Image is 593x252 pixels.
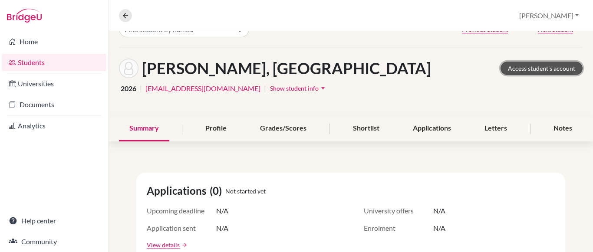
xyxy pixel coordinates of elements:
[250,116,317,141] div: Grades/Scores
[142,59,431,78] h1: [PERSON_NAME], [GEOGRAPHIC_DATA]
[210,183,225,199] span: (0)
[225,187,266,196] span: Not started yet
[147,183,210,199] span: Applications
[121,83,136,94] span: 2026
[119,59,138,78] img: ITATI AZCONA RUELAS's avatar
[2,75,106,92] a: Universities
[2,117,106,134] a: Analytics
[543,116,583,141] div: Notes
[7,9,42,23] img: Bridge-U
[140,83,142,94] span: |
[216,206,228,216] span: N/A
[147,206,216,216] span: Upcoming deadline
[474,116,517,141] div: Letters
[515,7,583,24] button: [PERSON_NAME]
[270,85,319,92] span: Show student info
[216,223,228,233] span: N/A
[2,96,106,113] a: Documents
[147,240,180,249] a: View details
[264,83,266,94] span: |
[2,233,106,250] a: Community
[343,116,390,141] div: Shortlist
[195,116,237,141] div: Profile
[147,223,216,233] span: Application sent
[433,206,445,216] span: N/A
[501,62,583,75] a: Access student's account
[433,223,445,233] span: N/A
[2,54,106,71] a: Students
[119,116,169,141] div: Summary
[319,84,327,92] i: arrow_drop_down
[145,83,260,94] a: [EMAIL_ADDRESS][DOMAIN_NAME]
[2,33,106,50] a: Home
[2,212,106,229] a: Help center
[364,223,433,233] span: Enrolment
[402,116,461,141] div: Applications
[364,206,433,216] span: University offers
[180,242,188,248] a: arrow_forward
[270,82,328,95] button: Show student infoarrow_drop_down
